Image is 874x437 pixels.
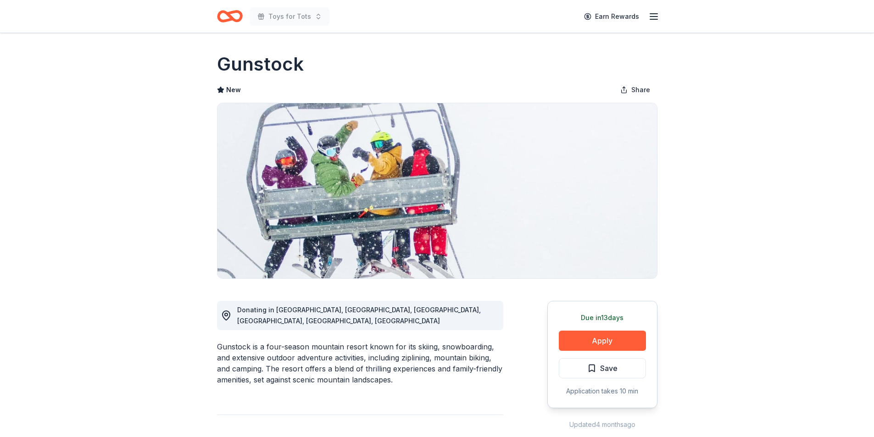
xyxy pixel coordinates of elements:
[559,331,646,351] button: Apply
[217,6,243,27] a: Home
[217,51,304,77] h1: Gunstock
[631,84,650,95] span: Share
[600,362,618,374] span: Save
[559,358,646,378] button: Save
[613,81,657,99] button: Share
[250,7,329,26] button: Toys for Tots
[579,8,645,25] a: Earn Rewards
[226,84,241,95] span: New
[547,419,657,430] div: Updated 4 months ago
[217,341,503,385] div: Gunstock is a four-season mountain resort known for its skiing, snowboarding, and extensive outdo...
[268,11,311,22] span: Toys for Tots
[237,306,481,325] span: Donating in [GEOGRAPHIC_DATA], [GEOGRAPHIC_DATA], [GEOGRAPHIC_DATA], [GEOGRAPHIC_DATA], [GEOGRAPH...
[559,312,646,323] div: Due in 13 days
[217,103,657,278] img: Image for Gunstock
[559,386,646,397] div: Application takes 10 min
